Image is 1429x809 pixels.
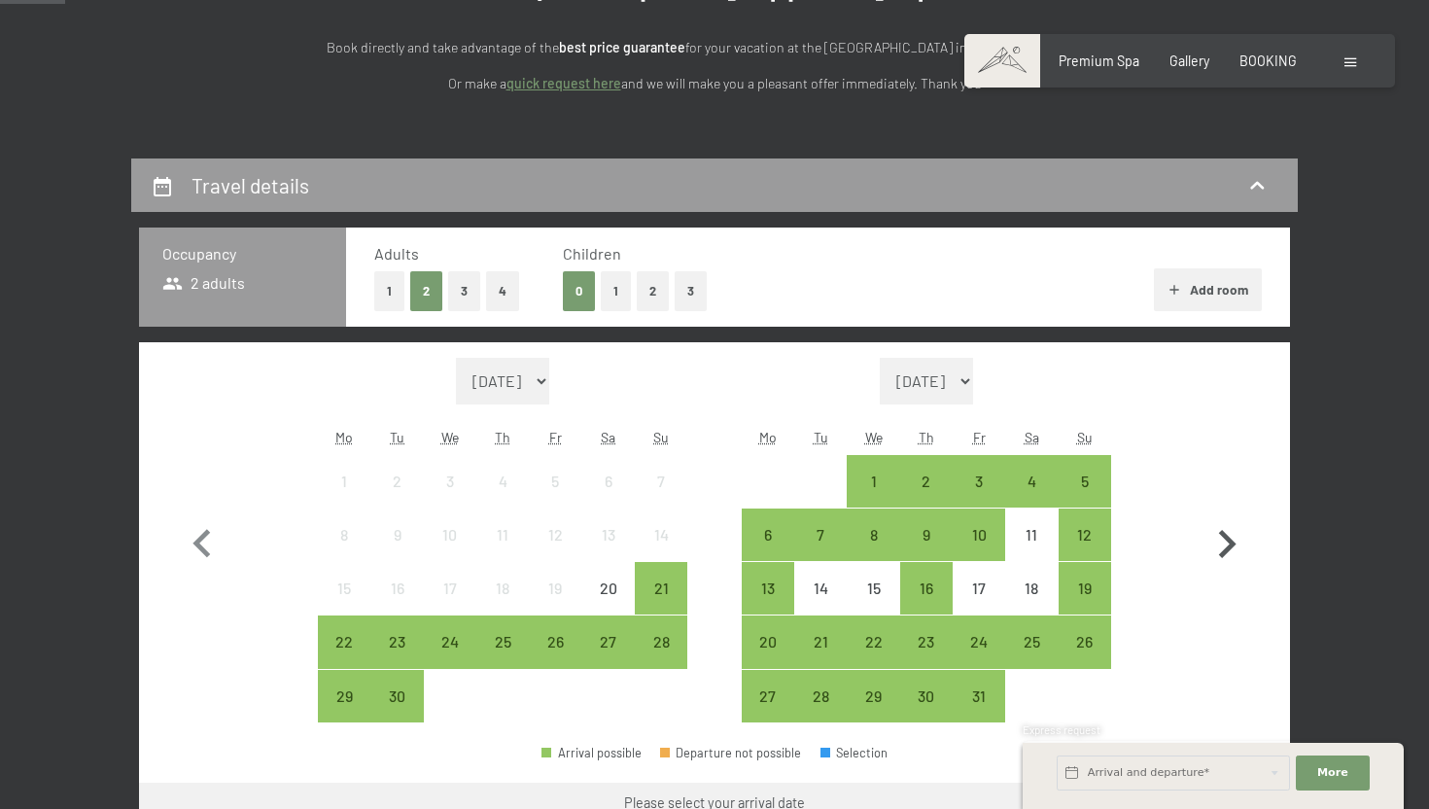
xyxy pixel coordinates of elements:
div: Arrival possible [1005,616,1058,668]
div: Mon Sep 22 2025 [318,616,370,668]
div: 28 [637,634,685,683]
div: 6 [584,474,633,522]
div: Wed Oct 15 2025 [847,562,899,615]
div: 19 [1061,580,1109,629]
span: Express request [1023,723,1100,736]
button: 4 [486,271,519,311]
div: 25 [478,634,527,683]
div: 22 [320,634,368,683]
div: Mon Oct 06 2025 [742,509,794,561]
div: 2 [902,474,951,522]
div: Tue Oct 28 2025 [794,670,847,722]
a: Premium Spa [1059,53,1139,69]
div: 6 [744,527,792,576]
span: More [1317,765,1348,781]
span: BOOKING [1239,53,1297,69]
div: 7 [796,527,845,576]
div: 22 [849,634,897,683]
div: Fri Sep 12 2025 [529,509,581,561]
div: 9 [372,527,421,576]
div: Mon Oct 20 2025 [742,616,794,668]
div: Fri Oct 24 2025 [953,616,1005,668]
button: 3 [448,271,480,311]
div: Arrival not possible [529,509,581,561]
div: 17 [955,580,1003,629]
button: Add room [1154,268,1262,311]
div: 26 [531,634,579,683]
div: Arrival not possible [582,455,635,508]
div: Thu Oct 16 2025 [900,562,953,615]
div: Tue Oct 14 2025 [794,562,847,615]
div: Arrival possible [953,455,1005,508]
div: Mon Sep 01 2025 [318,455,370,508]
div: 2 [372,474,421,522]
button: 2 [637,271,669,311]
div: Mon Sep 15 2025 [318,562,370,615]
div: Arrival possible [635,616,687,668]
div: Arrival possible [900,670,953,722]
div: Sat Sep 27 2025 [582,616,635,668]
div: Tue Sep 30 2025 [370,670,423,722]
div: 13 [584,527,633,576]
div: 23 [372,634,421,683]
div: Arrival possible [742,616,794,668]
div: Sat Oct 04 2025 [1005,455,1058,508]
button: 1 [374,271,404,311]
abbr: Tuesday [814,429,828,445]
div: Sun Sep 07 2025 [635,455,687,508]
span: 2 adults [162,272,245,294]
div: Fri Sep 05 2025 [529,455,581,508]
abbr: Tuesday [390,429,404,445]
div: Fri Oct 10 2025 [953,509,1005,561]
button: 3 [675,271,707,311]
div: 1 [849,474,897,522]
div: Thu Oct 02 2025 [900,455,953,508]
abbr: Saturday [601,429,615,445]
div: Arrival possible [847,616,899,668]
div: Arrival not possible [424,562,476,615]
div: Arrival not possible [582,509,635,561]
button: 0 [563,271,595,311]
div: Arrival possible [318,670,370,722]
div: 11 [478,527,527,576]
div: 18 [478,580,527,629]
div: Arrival not possible [582,562,635,615]
div: 29 [849,688,897,737]
div: Sat Sep 20 2025 [582,562,635,615]
button: Previous month [174,358,230,723]
div: Wed Oct 08 2025 [847,509,899,561]
abbr: Friday [973,429,986,445]
div: Sun Oct 19 2025 [1059,562,1111,615]
div: Arrival possible [370,670,423,722]
div: Arrival not possible [1005,509,1058,561]
button: Next month [1199,358,1255,723]
div: 3 [426,474,474,522]
div: Tue Sep 16 2025 [370,562,423,615]
div: Sat Sep 13 2025 [582,509,635,561]
div: Arrival possible [635,562,687,615]
div: Arrival possible [742,562,794,615]
div: Arrival possible [953,670,1005,722]
div: 27 [584,634,633,683]
div: Mon Oct 27 2025 [742,670,794,722]
div: Thu Oct 30 2025 [900,670,953,722]
div: 28 [796,688,845,737]
div: Sun Oct 05 2025 [1059,455,1111,508]
div: 26 [1061,634,1109,683]
div: Arrival possible [847,670,899,722]
div: 8 [849,527,897,576]
div: Sun Oct 12 2025 [1059,509,1111,561]
abbr: Saturday [1025,429,1039,445]
div: 11 [1007,527,1056,576]
div: Arrival possible [1059,562,1111,615]
div: Arrival possible [794,670,847,722]
div: 20 [584,580,633,629]
div: 15 [320,580,368,629]
div: Sat Sep 06 2025 [582,455,635,508]
div: Arrival possible [1059,455,1111,508]
a: quick request here [506,75,621,91]
div: Arrival possible [370,616,423,668]
div: 31 [955,688,1003,737]
div: Arrival not possible [1005,562,1058,615]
